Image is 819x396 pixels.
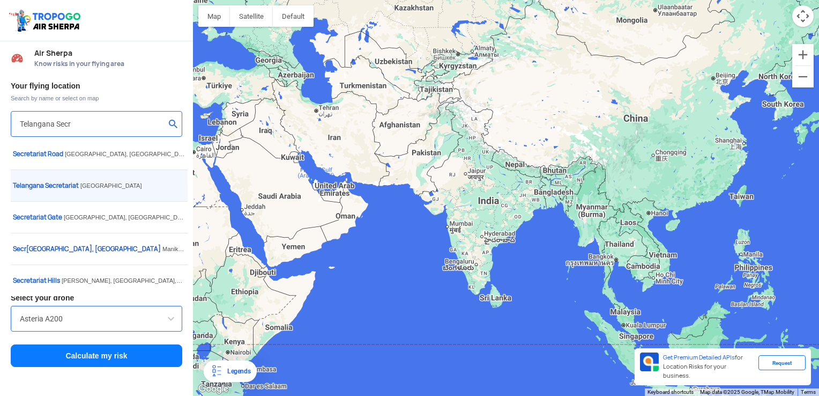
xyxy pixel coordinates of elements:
span: Know risks in your flying area [34,60,182,68]
span: etariat Road [13,150,65,158]
input: Search your flying location [20,118,165,130]
span: [GEOGRAPHIC_DATA], [GEOGRAPHIC_DATA] [13,245,162,253]
span: [GEOGRAPHIC_DATA] [80,182,142,189]
div: Request [758,355,806,370]
span: Secr [13,245,26,253]
span: [GEOGRAPHIC_DATA], [GEOGRAPHIC_DATA], [GEOGRAPHIC_DATA], [65,151,286,157]
img: Premium APIs [640,353,659,371]
h3: Select your drone [11,294,182,302]
button: Show street map [198,5,230,27]
span: Secr [13,276,26,285]
span: [PERSON_NAME], [GEOGRAPHIC_DATA], [62,277,205,284]
span: Get Premium Detailed APIs [663,354,735,361]
button: Zoom out [792,66,814,87]
span: Secr [13,150,26,158]
span: Air Sherpa [34,49,182,57]
span: Telangana Secr [13,181,58,190]
button: Calculate my risk [11,344,182,367]
a: Terms [801,389,816,395]
div: Legends [223,365,250,378]
button: Keyboard shortcuts [647,388,694,396]
span: Secr [13,213,26,222]
button: Show satellite imagery [230,5,273,27]
h3: Your flying location [11,82,182,90]
span: etariat Hills [13,276,62,285]
span: Search by name or select on map [11,94,182,102]
span: etariat Gate [13,213,64,222]
span: Manikonda, [162,246,221,252]
div: for Location Risks for your business. [659,353,758,381]
button: Map camera controls [792,5,814,27]
button: Zoom in [792,44,814,65]
a: Open this area in Google Maps (opens a new window) [196,382,231,396]
input: Search by name or Brand [20,312,173,325]
img: Google [196,382,231,396]
img: Legends [210,365,223,378]
img: Risk Scores [11,52,24,64]
span: Map data ©2025 Google, TMap Mobility [700,389,794,395]
span: [GEOGRAPHIC_DATA], [GEOGRAPHIC_DATA], [GEOGRAPHIC_DATA], [64,214,285,221]
span: etariat [13,181,80,190]
img: ic_tgdronemaps.svg [8,8,84,33]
